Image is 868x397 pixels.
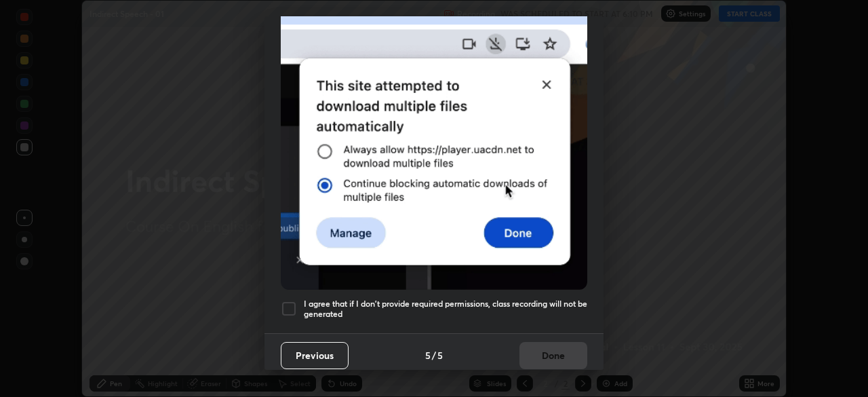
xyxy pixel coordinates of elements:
[437,348,443,362] h4: 5
[304,299,587,320] h5: I agree that if I don't provide required permissions, class recording will not be generated
[425,348,431,362] h4: 5
[281,342,349,369] button: Previous
[432,348,436,362] h4: /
